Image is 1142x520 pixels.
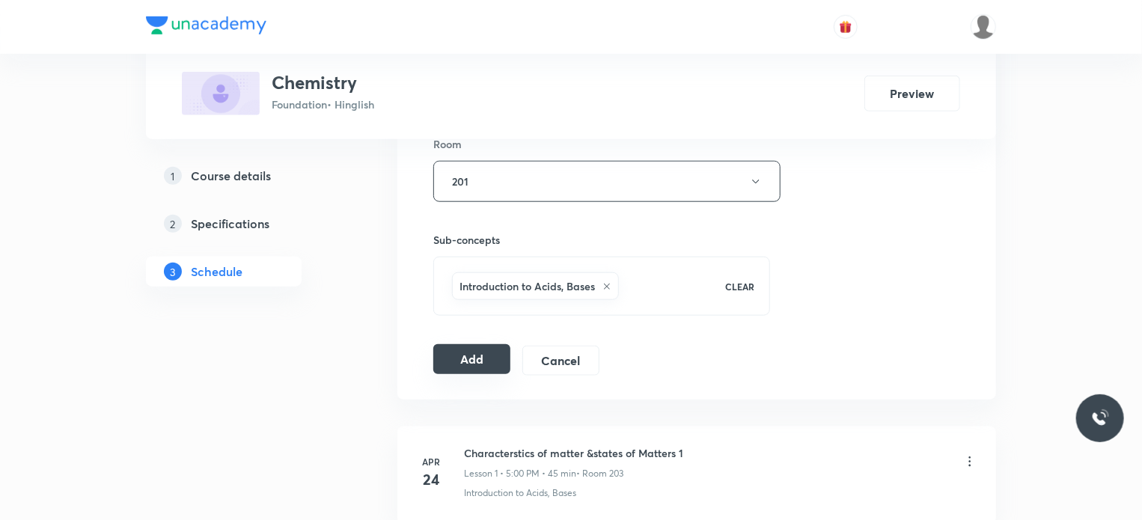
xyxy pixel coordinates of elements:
[416,468,446,491] h4: 24
[522,346,599,376] button: Cancel
[191,167,271,185] h5: Course details
[146,16,266,34] img: Company Logo
[433,136,462,152] h6: Room
[834,15,858,39] button: avatar
[839,20,852,34] img: avatar
[433,232,770,248] h6: Sub-concepts
[164,263,182,281] p: 3
[971,14,996,40] img: Dhirendra singh
[864,76,960,111] button: Preview
[146,209,349,239] a: 2Specifications
[272,97,374,112] p: Foundation • Hinglish
[191,215,269,233] h5: Specifications
[1091,409,1109,427] img: ttu
[191,263,242,281] h5: Schedule
[459,278,595,294] h6: Introduction to Acids, Bases
[146,161,349,191] a: 1Course details
[416,455,446,468] h6: Apr
[433,161,781,202] button: 201
[272,72,374,94] h3: Chemistry
[464,486,576,500] p: Introduction to Acids, Bases
[464,467,576,480] p: Lesson 1 • 5:00 PM • 45 min
[146,16,266,38] a: Company Logo
[433,344,510,374] button: Add
[725,280,754,293] p: CLEAR
[464,445,683,461] h6: Characterstics of matter &states of Matters 1
[164,215,182,233] p: 2
[182,72,260,115] img: EB36DD21-90A8-4861-8F63-786FAD1AD9D1_plus.png
[576,467,623,480] p: • Room 203
[164,167,182,185] p: 1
